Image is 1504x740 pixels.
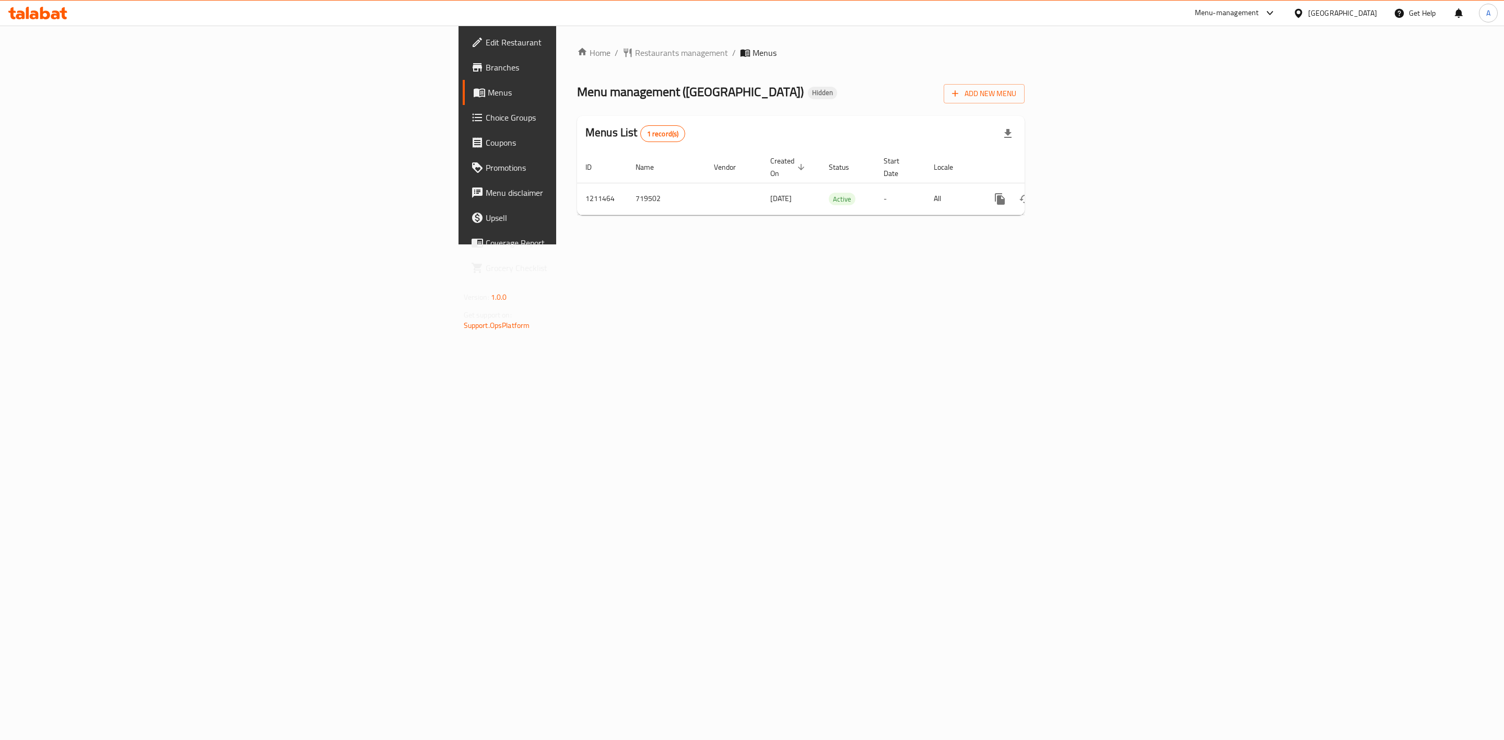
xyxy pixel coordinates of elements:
[577,46,1025,59] nav: breadcrumb
[577,151,1096,215] table: enhanced table
[808,87,837,99] div: Hidden
[641,129,685,139] span: 1 record(s)
[463,105,710,130] a: Choice Groups
[463,55,710,80] a: Branches
[1486,7,1490,19] span: A
[808,88,837,97] span: Hidden
[884,155,913,180] span: Start Date
[463,155,710,180] a: Promotions
[486,111,701,124] span: Choice Groups
[464,319,530,332] a: Support.OpsPlatform
[952,87,1016,100] span: Add New Menu
[464,308,512,322] span: Get support on:
[486,36,701,49] span: Edit Restaurant
[1195,7,1259,19] div: Menu-management
[464,290,489,304] span: Version:
[925,183,979,215] td: All
[486,262,701,274] span: Grocery Checklist
[875,183,925,215] td: -
[463,230,710,255] a: Coverage Report
[1013,186,1038,212] button: Change Status
[463,255,710,280] a: Grocery Checklist
[486,161,701,174] span: Promotions
[463,180,710,205] a: Menu disclaimer
[585,161,605,173] span: ID
[770,192,792,205] span: [DATE]
[944,84,1025,103] button: Add New Menu
[585,125,685,142] h2: Menus List
[640,125,686,142] div: Total records count
[829,193,855,205] span: Active
[463,80,710,105] a: Menus
[486,212,701,224] span: Upsell
[486,136,701,149] span: Coupons
[995,121,1020,146] div: Export file
[463,130,710,155] a: Coupons
[486,237,701,249] span: Coverage Report
[979,151,1096,183] th: Actions
[463,205,710,230] a: Upsell
[714,161,749,173] span: Vendor
[732,46,736,59] li: /
[1308,7,1377,19] div: [GEOGRAPHIC_DATA]
[463,30,710,55] a: Edit Restaurant
[753,46,777,59] span: Menus
[636,161,667,173] span: Name
[488,86,701,99] span: Menus
[829,161,863,173] span: Status
[486,61,701,74] span: Branches
[770,155,808,180] span: Created On
[934,161,967,173] span: Locale
[988,186,1013,212] button: more
[491,290,507,304] span: 1.0.0
[486,186,701,199] span: Menu disclaimer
